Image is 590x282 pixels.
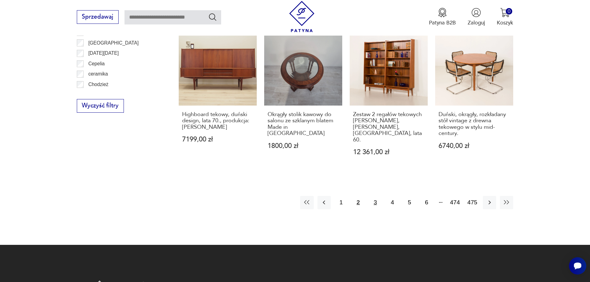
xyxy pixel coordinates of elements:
a: Okrągły stolik kawowy do salonu ze szklanym blatem Made in ItalyOkrągły stolik kawowy do salonu z... [264,28,342,170]
a: Duński, okrągły, rozkładany stół vintage z drewna tekowego w stylu mid-century.Duński, okrągły, r... [435,28,513,170]
button: Szukaj [208,12,217,21]
h3: Okrągły stolik kawowy do salonu ze szklanym blatem Made in [GEOGRAPHIC_DATA] [268,111,339,137]
img: Ikonka użytkownika [471,8,481,17]
p: ceramika [88,70,108,78]
p: 1800,00 zł [268,143,339,149]
a: Highboard tekowy, duński design, lata 70., produkcja: DaniaHighboard tekowy, duński design, lata ... [179,28,257,170]
p: Patyna B2B [429,19,456,26]
button: Zaloguj [468,8,485,26]
p: Chodzież [88,80,108,89]
iframe: Smartsupp widget button [569,257,586,275]
h3: Zestaw 2 regałów tekowych [PERSON_NAME], [PERSON_NAME], [GEOGRAPHIC_DATA], lata 60. [353,111,425,143]
button: 5 [403,196,416,209]
p: Koszyk [497,19,513,26]
a: Sprzedawaj [77,15,119,20]
h3: Highboard tekowy, duński design, lata 70., produkcja: [PERSON_NAME] [182,111,254,130]
p: Ćmielów [88,91,107,99]
img: Patyna - sklep z meblami i dekoracjami vintage [286,1,317,32]
p: Zaloguj [468,19,485,26]
a: Ikona medaluPatyna B2B [429,8,456,26]
button: Wyczyść filtry [77,99,124,113]
p: 12 361,00 zł [353,149,425,155]
button: Sprzedawaj [77,10,119,24]
button: 2 [352,196,365,209]
p: 7199,00 zł [182,136,254,143]
p: [GEOGRAPHIC_DATA] [88,39,138,47]
h3: Duński, okrągły, rozkładany stół vintage z drewna tekowego w stylu mid-century. [439,111,510,137]
a: Zestaw 2 regałów tekowych Johanna Sortha, Nexo, Bornholm, lata 60.Zestaw 2 regałów tekowych [PERS... [350,28,428,170]
p: [DATE][DATE] [88,49,119,57]
button: 475 [465,196,479,209]
button: 4 [386,196,399,209]
img: Ikona koszyka [500,8,510,17]
button: 6 [420,196,433,209]
button: 0Koszyk [497,8,513,26]
button: 474 [448,196,462,209]
button: Patyna B2B [429,8,456,26]
div: 0 [506,8,512,15]
p: 6740,00 zł [439,143,510,149]
button: 1 [334,196,348,209]
img: Ikona medalu [438,8,447,17]
p: Cepelia [88,60,105,68]
button: 3 [369,196,382,209]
